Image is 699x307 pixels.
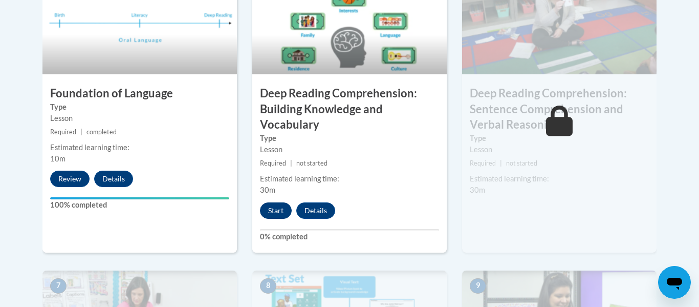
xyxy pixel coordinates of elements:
[50,101,229,113] label: Type
[50,199,229,211] label: 100% completed
[658,266,691,299] iframe: Button to launch messaging window
[50,128,76,136] span: Required
[470,144,649,155] div: Lesson
[296,202,335,219] button: Details
[462,86,657,133] h3: Deep Reading Comprehension: Sentence Comprehension and Verbal Reasoning
[50,278,67,294] span: 7
[260,231,439,242] label: 0% completed
[86,128,117,136] span: completed
[470,173,649,185] div: Estimated learning time:
[252,86,447,133] h3: Deep Reading Comprehension: Building Knowledge and Vocabulary
[470,278,486,294] span: 9
[260,173,439,185] div: Estimated learning time:
[50,113,229,124] div: Lesson
[506,159,537,167] span: not started
[470,159,496,167] span: Required
[50,154,65,163] span: 10m
[260,144,439,155] div: Lesson
[470,133,649,144] label: Type
[260,202,292,219] button: Start
[290,159,292,167] span: |
[260,186,275,194] span: 30m
[260,278,276,294] span: 8
[50,197,229,199] div: Your progress
[500,159,502,167] span: |
[80,128,82,136] span: |
[94,171,133,187] button: Details
[50,142,229,153] div: Estimated learning time:
[50,171,90,187] button: Review
[260,133,439,144] label: Type
[470,186,485,194] span: 30m
[296,159,327,167] span: not started
[42,86,237,101] h3: Foundation of Language
[260,159,286,167] span: Required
